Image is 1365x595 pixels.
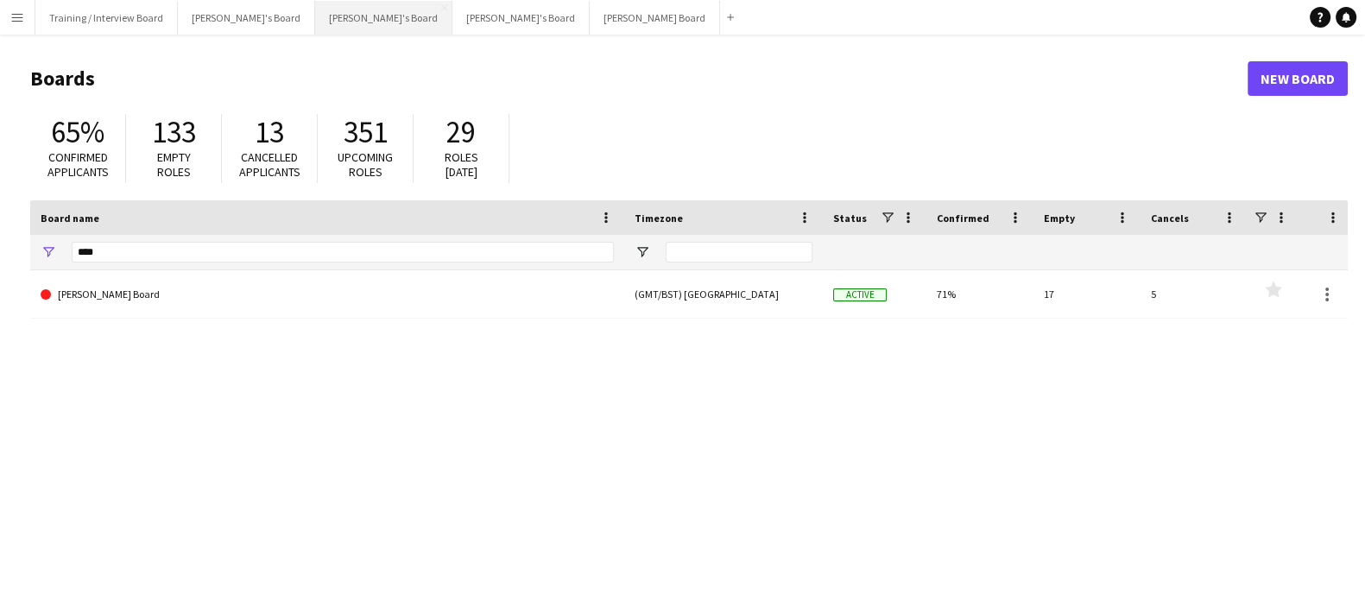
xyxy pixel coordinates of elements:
span: Active [833,288,887,301]
button: [PERSON_NAME] Board [590,1,720,35]
span: Status [833,212,867,225]
span: 29 [446,113,476,151]
input: Timezone Filter Input [666,242,812,263]
button: Open Filter Menu [635,244,650,260]
button: [PERSON_NAME]'s Board [178,1,315,35]
button: Training / Interview Board [35,1,178,35]
div: 5 [1141,270,1248,318]
span: Cancels [1151,212,1189,225]
span: Board name [41,212,99,225]
span: Roles [DATE] [445,149,478,180]
div: 17 [1033,270,1141,318]
h1: Boards [30,66,1248,92]
button: [PERSON_NAME]'s Board [452,1,590,35]
button: Open Filter Menu [41,244,56,260]
span: Timezone [635,212,683,225]
span: 65% [51,113,104,151]
span: Confirmed applicants [47,149,109,180]
a: [PERSON_NAME] Board [41,270,614,319]
span: Upcoming roles [338,149,393,180]
a: New Board [1248,61,1348,96]
span: 133 [152,113,196,151]
span: 13 [255,113,284,151]
div: 71% [926,270,1033,318]
button: [PERSON_NAME]'s Board [315,1,452,35]
span: Empty [1044,212,1075,225]
div: (GMT/BST) [GEOGRAPHIC_DATA] [624,270,823,318]
input: Board name Filter Input [72,242,614,263]
span: Confirmed [937,212,989,225]
span: Cancelled applicants [239,149,300,180]
span: Empty roles [157,149,191,180]
span: 351 [344,113,388,151]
